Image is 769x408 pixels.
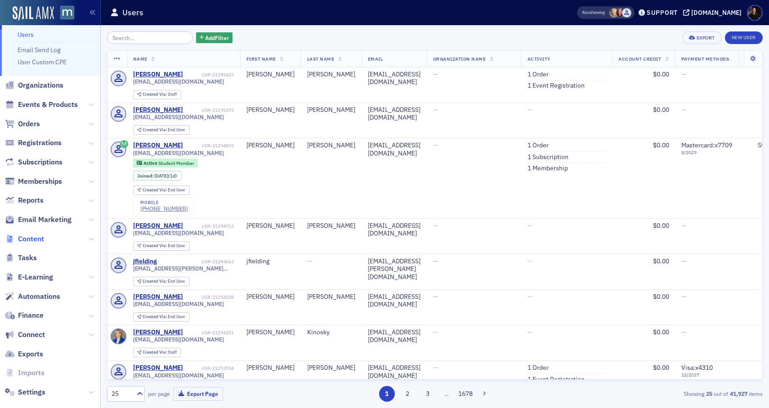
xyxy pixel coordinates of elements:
[433,222,438,230] span: —
[143,160,158,166] span: Active
[196,32,233,44] button: AddFilter
[681,56,729,62] span: Payment Methods
[184,107,234,113] div: USR-21295373
[133,336,224,343] span: [EMAIL_ADDRESS][DOMAIN_NAME]
[143,350,177,355] div: Staff
[158,160,194,166] span: Student Member
[18,310,44,320] span: Finance
[697,35,715,40] div: Export
[433,293,438,301] span: —
[137,173,154,179] span: Joined :
[725,31,763,44] a: New User
[622,8,631,18] span: Justin Chase
[60,6,74,20] img: SailAMX
[133,277,190,286] div: Created Via: End User
[528,222,532,230] span: —
[399,386,415,402] button: 2
[18,119,40,129] span: Orders
[5,310,44,320] a: Finance
[582,9,590,15] div: Also
[18,253,37,263] span: Tasks
[528,328,532,336] span: —
[143,314,168,319] span: Created Via :
[528,376,585,384] a: 1 Event Registration
[133,257,157,266] div: jfielding
[122,7,143,18] h1: Users
[246,293,295,301] div: [PERSON_NAME]
[681,70,686,78] span: —
[653,70,669,78] span: $0.00
[184,365,234,371] div: USR-21293554
[133,372,224,379] span: [EMAIL_ADDRESS][DOMAIN_NAME]
[133,90,181,99] div: Created Via: Staff
[18,31,34,39] a: Users
[154,173,177,179] div: (1d)
[681,150,732,155] span: 8 / 2029
[681,364,713,372] span: Visa : x4310
[307,257,312,265] span: —
[246,71,295,79] div: [PERSON_NAME]
[704,390,714,398] strong: 25
[681,222,686,230] span: —
[184,223,234,229] div: USR-21294713
[133,186,190,195] div: Created Via: End User
[528,106,532,114] span: —
[133,312,190,322] div: Created Via: End User
[307,71,355,79] div: [PERSON_NAME]
[133,241,190,251] div: Created Via: End User
[133,293,183,301] a: [PERSON_NAME]
[18,58,67,66] a: User Custom CPE
[246,364,295,372] div: [PERSON_NAME]
[458,386,474,402] button: 1678
[609,8,619,18] span: Rebekah Olson
[550,390,763,398] div: Showing out of items
[433,70,438,78] span: —
[5,80,63,90] a: Organizations
[133,78,224,85] span: [EMAIL_ADDRESS][DOMAIN_NAME]
[5,349,43,359] a: Exports
[184,143,234,149] div: USR-21294893
[5,195,44,205] a: Reports
[133,364,183,372] a: [PERSON_NAME]
[528,82,585,90] a: 1 Event Registration
[653,364,669,372] span: $0.00
[681,106,686,114] span: —
[184,294,234,300] div: USR-21294228
[653,106,669,114] span: $0.00
[528,364,549,372] a: 1 Order
[681,372,732,378] span: 12 / 2027
[307,106,355,114] div: [PERSON_NAME]
[173,387,223,401] button: Export Page
[133,348,181,357] div: Created Via: Staff
[18,215,72,225] span: Email Marketing
[143,243,168,248] span: Created Via :
[368,106,420,122] div: [EMAIL_ADDRESS][DOMAIN_NAME]
[137,160,194,166] a: Active Student Member
[368,222,420,238] div: [EMAIL_ADDRESS][DOMAIN_NAME]
[133,106,183,114] a: [PERSON_NAME]
[5,119,40,129] a: Orders
[133,328,183,337] a: [PERSON_NAME]
[747,5,763,21] span: Profile
[133,56,148,62] span: Name
[528,293,532,301] span: —
[18,330,45,340] span: Connect
[582,9,605,16] span: Viewing
[5,100,78,110] a: Events & Products
[653,257,669,265] span: $0.00
[5,387,45,397] a: Settings
[5,368,45,378] a: Imports
[647,9,678,17] div: Support
[440,390,453,398] span: …
[5,253,37,263] a: Tasks
[54,6,74,21] a: View Homepage
[184,72,234,78] div: USR-21295427
[433,364,438,372] span: —
[13,6,54,21] img: SailAMX
[528,164,568,173] a: 1 Membership
[5,234,44,244] a: Content
[307,293,355,301] div: [PERSON_NAME]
